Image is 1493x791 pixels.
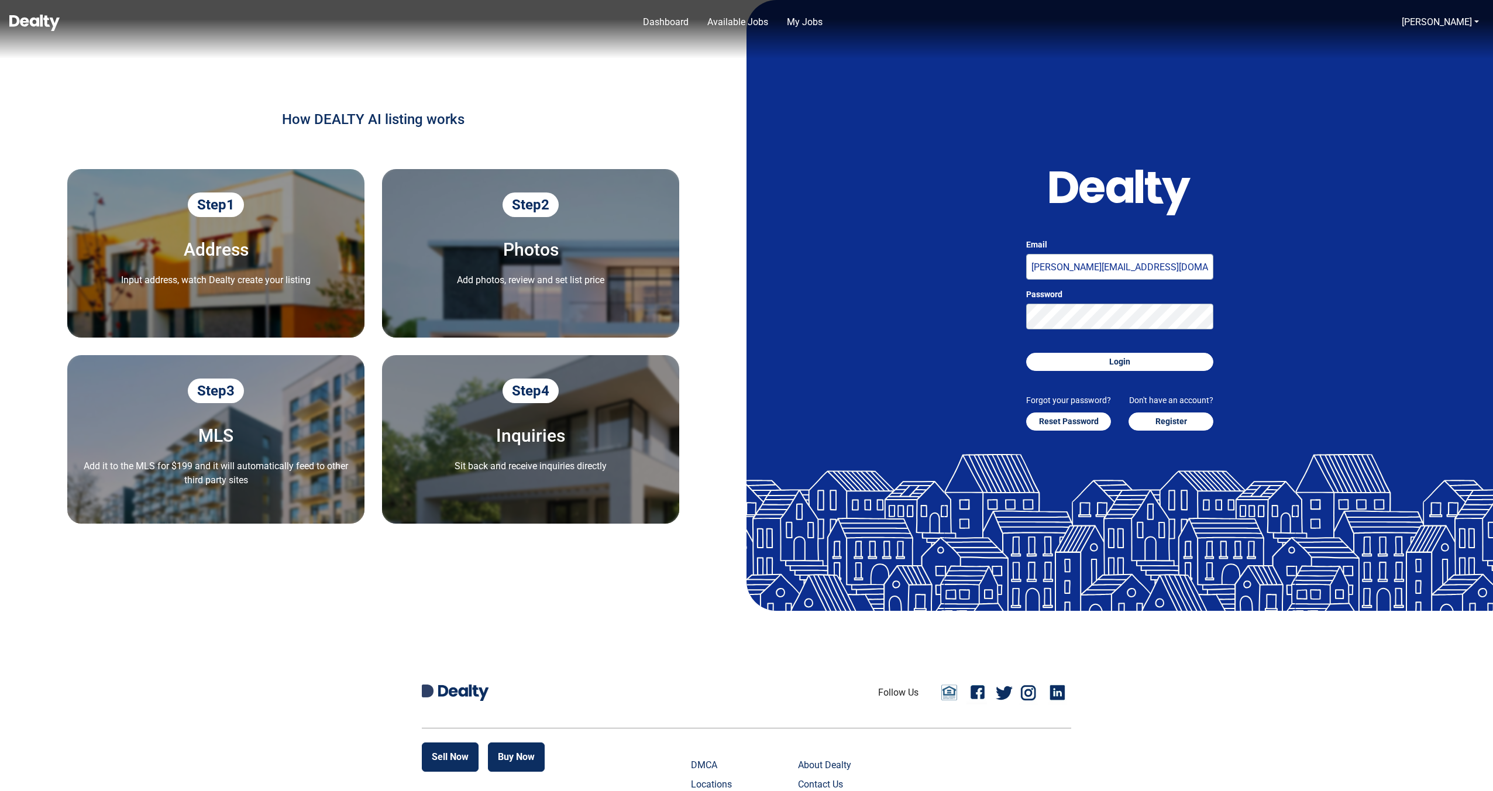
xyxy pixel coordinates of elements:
[188,379,244,403] span: Step 3
[422,742,479,772] button: Sell Now
[6,756,41,791] iframe: BigID CMP Widget
[188,192,244,217] span: Step 1
[422,685,434,697] img: Dealty D
[438,685,489,701] img: Dealty
[488,742,545,772] button: Buy Now
[1129,412,1213,431] button: Register
[503,379,559,403] span: Step 4
[391,240,670,259] h5: Photos
[1019,681,1042,704] a: Instagram
[937,684,961,701] a: Email
[1026,239,1213,251] label: Email
[391,459,670,473] p: Sit back and receive inquiries directly
[703,11,773,34] a: Available Jobs
[77,273,355,287] p: Input address, watch Dealty create your listing
[1048,681,1071,704] a: Linkedin
[503,192,559,217] span: Step 2
[9,15,60,31] img: Dealty - Buy, Sell & Rent Homes
[878,686,918,700] li: Follow Us
[391,427,670,445] h5: Inquiries
[638,11,693,34] a: Dashboard
[691,756,749,774] a: DMCA
[77,240,355,259] h5: Address
[996,681,1013,704] a: Twitter
[1397,11,1484,34] a: [PERSON_NAME]
[77,427,355,445] h5: MLS
[1129,394,1213,407] p: Don't have an account?
[29,111,717,128] h1: How DEALTY AI listing works
[391,273,670,287] p: Add photos, review and set list price
[1026,394,1111,407] p: Forgot your password?
[1402,16,1472,27] a: [PERSON_NAME]
[782,11,827,34] a: My Jobs
[966,681,990,704] a: Facebook
[1026,288,1213,301] label: Password
[1026,412,1111,431] button: Reset Password
[77,459,355,487] p: Add it to the MLS for $199 and it will automatically feed to other third party sites
[798,756,856,774] a: About Dealty
[1026,353,1213,371] button: Login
